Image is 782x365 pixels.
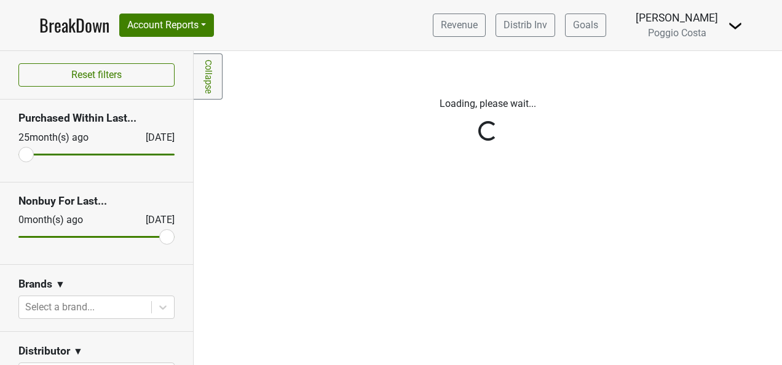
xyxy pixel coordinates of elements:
a: Revenue [433,14,486,37]
a: Distrib Inv [496,14,555,37]
div: [PERSON_NAME] [636,10,718,26]
p: Loading, please wait... [203,96,773,111]
span: Poggio Costa [648,27,706,39]
button: Account Reports [119,14,214,37]
a: Collapse [194,53,223,100]
a: BreakDown [39,12,109,38]
img: Dropdown Menu [728,18,743,33]
a: Goals [565,14,606,37]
